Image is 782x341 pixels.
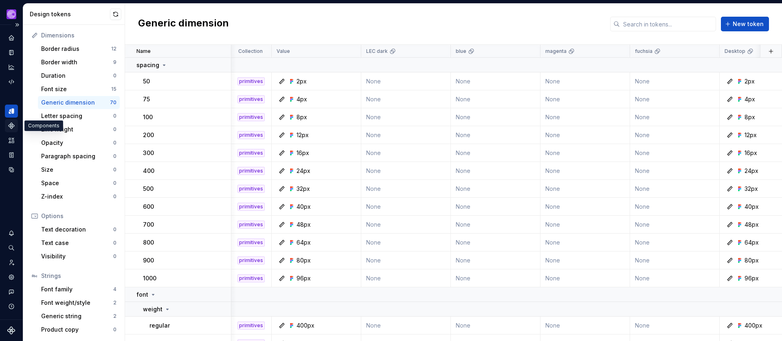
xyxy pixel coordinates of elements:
div: Product copy [41,326,113,334]
a: Invite team [5,256,18,269]
a: Text decoration0 [38,223,120,236]
p: regular [149,321,170,330]
td: None [451,216,540,234]
a: Design tokens [5,105,18,118]
td: None [361,216,451,234]
div: Border radius [41,45,111,53]
p: LEC dark [366,48,388,55]
div: Contact support [5,285,18,298]
td: None [630,269,720,287]
p: 75 [143,95,150,103]
div: Border width [41,58,113,66]
div: 4 [113,286,116,293]
p: 50 [143,77,150,85]
div: 0 [113,180,116,186]
a: Analytics [5,61,18,74]
div: Storybook stories [5,149,18,162]
div: 96px [297,274,311,282]
div: primitives [237,221,265,229]
div: Components [5,119,18,132]
p: 100 [143,113,153,121]
td: None [361,251,451,269]
div: 0 [113,72,116,79]
p: 700 [143,221,154,229]
td: None [540,317,630,334]
a: Font size15 [38,83,120,96]
div: 0 [113,253,116,260]
div: primitives [237,113,265,121]
div: 2px [297,77,307,85]
div: Options [41,212,116,220]
div: 80px [297,256,311,264]
p: spacing [136,61,159,69]
div: Design tokens [30,10,110,18]
div: Documentation [5,46,18,59]
div: 15 [111,86,116,92]
input: Search in tokens... [620,17,716,31]
div: 0 [113,166,116,173]
div: Dimensions [41,31,116,39]
span: New token [733,20,764,28]
td: None [451,269,540,287]
a: Text case0 [38,236,120,249]
td: None [540,108,630,126]
a: Size0 [38,163,120,176]
div: 0 [113,153,116,160]
td: None [630,180,720,198]
div: 0 [113,240,116,246]
div: 0 [113,113,116,119]
div: Text decoration [41,225,113,234]
div: 0 [113,326,116,333]
a: Duration0 [38,69,120,82]
div: Components [24,120,63,131]
td: None [451,198,540,216]
td: None [540,126,630,144]
div: 4px [297,95,307,103]
td: None [540,180,630,198]
td: None [361,269,451,287]
a: Font family4 [38,283,120,296]
div: primitives [237,167,265,175]
div: 64px [297,238,311,247]
td: None [451,317,540,334]
button: New token [721,17,769,31]
div: 64px [745,238,759,247]
a: Font weight/style2 [38,296,120,309]
td: None [451,108,540,126]
div: Space [41,179,113,187]
div: Duration [41,72,113,80]
td: None [630,90,720,108]
td: None [361,72,451,90]
td: None [451,144,540,162]
p: Name [136,48,151,55]
div: Line height [41,125,113,133]
div: 48px [297,221,311,229]
td: None [451,234,540,251]
a: Opacity0 [38,136,120,149]
a: Line height0 [38,123,120,136]
a: Assets [5,134,18,147]
div: Letter spacing [41,112,113,120]
div: Generic dimension [41,98,110,107]
td: None [540,144,630,162]
p: 500 [143,185,154,193]
div: Code automation [5,75,18,88]
div: Strings [41,272,116,280]
div: 32px [297,185,310,193]
a: Border radius12 [38,42,120,55]
div: 12 [111,46,116,52]
div: 4px [745,95,755,103]
a: Data sources [5,163,18,176]
div: Notifications [5,227,18,240]
a: Settings [5,271,18,284]
svg: Supernova Logo [7,326,15,334]
div: Font size [41,85,111,93]
a: Home [5,31,18,44]
td: None [540,269,630,287]
div: Paragraph spacing [41,152,113,160]
div: Size [41,166,113,174]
